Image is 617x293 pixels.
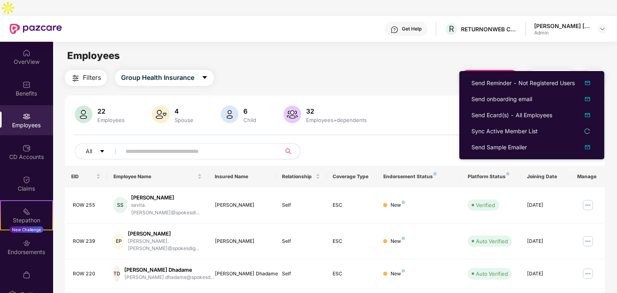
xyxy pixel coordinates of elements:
[73,270,101,278] div: ROW 220
[284,106,301,123] img: svg+xml;base64,PHN2ZyB4bWxucz0iaHR0cDovL3d3dy53My5vcmcvMjAwMC9zdmciIHhtbG5zOnhsaW5rPSJodHRwOi8vd3...
[527,270,565,278] div: [DATE]
[583,110,592,120] img: dropDownIcon
[65,166,107,187] th: EID
[506,172,510,175] img: svg+xml;base64,PHN2ZyB4bWxucz0iaHR0cDovL3d3dy53My5vcmcvMjAwMC9zdmciIHdpZHRoPSI4IiBoZWlnaHQ9IjgiIH...
[221,106,239,123] img: svg+xml;base64,PHN2ZyB4bWxucz0iaHR0cDovL3d3dy53My5vcmcvMjAwMC9zdmciIHhtbG5zOnhsaW5rPSJodHRwOi8vd3...
[115,70,214,86] button: Group Health Insurancecaret-down
[471,143,527,152] div: Send Sample Emailer
[10,24,62,34] img: New Pazcare Logo
[121,73,194,83] span: Group Health Insurance
[23,176,31,184] img: svg+xml;base64,PHN2ZyBpZD0iQ2xhaW0iIHhtbG5zPSJodHRwOi8vd3d3LnczLm9yZy8yMDAwL3N2ZyIgd2lkdGg9IjIwIi...
[402,201,405,204] img: svg+xml;base64,PHN2ZyB4bWxucz0iaHR0cDovL3d3dy53My5vcmcvMjAwMC9zdmciIHdpZHRoPSI4IiBoZWlnaHQ9IjgiIH...
[23,81,31,89] img: svg+xml;base64,PHN2ZyBpZD0iQmVuZWZpdHMiIHhtbG5zPSJodHRwOi8vd3d3LnczLm9yZy8yMDAwL3N2ZyIgd2lkdGg9Ij...
[327,166,377,187] th: Coverage Type
[215,238,269,245] div: [PERSON_NAME]
[276,166,327,187] th: Relationship
[402,26,422,32] div: Get Help
[583,78,592,88] img: dropDownIcon
[571,166,605,187] th: Manage
[113,197,127,213] div: SS
[208,166,276,187] th: Insured Name
[131,201,202,217] div: savita.[PERSON_NAME]@spokesdi...
[23,271,31,279] img: svg+xml;base64,PHN2ZyBpZD0iTXlfT3JkZXJzIiBkYXRhLW5hbWU9Ik15IE9yZGVycyIgeG1sbnM9Imh0dHA6Ly93d3cudz...
[402,237,405,240] img: svg+xml;base64,PHN2ZyB4bWxucz0iaHR0cDovL3d3dy53My5vcmcvMjAwMC9zdmciIHdpZHRoPSI4IiBoZWlnaHQ9IjgiIH...
[333,238,371,245] div: ESC
[113,233,124,249] div: EP
[113,266,120,282] div: TD
[282,238,320,245] div: Self
[282,201,320,209] div: Self
[215,201,269,209] div: [PERSON_NAME]
[65,70,107,86] button: Filters
[282,270,320,278] div: Self
[128,230,202,238] div: [PERSON_NAME]
[584,128,590,134] span: reload
[23,112,31,120] img: svg+xml;base64,PHN2ZyBpZD0iRW1wbG95ZWVzIiB4bWxucz0iaHR0cDovL3d3dy53My5vcmcvMjAwMC9zdmciIHdpZHRoPS...
[242,107,258,115] div: 6
[73,238,101,245] div: ROW 239
[534,22,590,30] div: [PERSON_NAME] [PERSON_NAME]
[476,270,508,278] div: Auto Verified
[520,166,571,187] th: Joining Date
[131,194,202,201] div: [PERSON_NAME]
[391,238,405,245] div: New
[73,201,101,209] div: ROW 255
[173,117,195,123] div: Spouse
[75,106,93,123] img: svg+xml;base64,PHN2ZyB4bWxucz0iaHR0cDovL3d3dy53My5vcmcvMjAwMC9zdmciIHhtbG5zOnhsaW5rPSJodHRwOi8vd3...
[71,73,80,83] img: svg+xml;base64,PHN2ZyB4bWxucz0iaHR0cDovL3d3dy53My5vcmcvMjAwMC9zdmciIHdpZHRoPSIyNCIgaGVpZ2h0PSIyNC...
[583,94,592,104] img: dropDownIcon
[471,95,532,104] div: Send onboarding email
[71,173,95,180] span: EID
[471,127,538,136] div: Sync Active Member List
[582,267,594,280] img: manageButton
[96,117,126,123] div: Employees
[282,173,314,180] span: Relationship
[333,201,371,209] div: ESC
[471,79,575,87] div: Send Reminder - Not Registered Users
[383,173,455,180] div: Endorsement Status
[582,199,594,212] img: manageButton
[23,49,31,57] img: svg+xml;base64,PHN2ZyBpZD0iSG9tZSIgeG1sbnM9Imh0dHA6Ly93d3cudzMub3JnLzIwMDAvc3ZnIiB3aWR0aD0iMjAiIG...
[75,143,124,159] button: Allcaret-down
[113,173,196,180] span: Employee Name
[99,149,105,155] span: caret-down
[96,107,126,115] div: 22
[67,50,120,61] span: Employees
[1,216,52,224] div: Stepathon
[391,270,405,278] div: New
[152,106,170,123] img: svg+xml;base64,PHN2ZyB4bWxucz0iaHR0cDovL3d3dy53My5vcmcvMjAwMC9zdmciIHhtbG5zOnhsaW5rPSJodHRwOi8vd3...
[449,24,454,34] span: R
[534,30,590,36] div: Admin
[304,107,368,115] div: 32
[527,201,565,209] div: [DATE]
[83,73,101,83] span: Filters
[23,208,31,216] img: svg+xml;base64,PHN2ZyB4bWxucz0iaHR0cDovL3d3dy53My5vcmcvMjAwMC9zdmciIHdpZHRoPSIyMSIgaGVpZ2h0PSIyMC...
[476,237,508,245] div: Auto Verified
[124,274,214,281] div: [PERSON_NAME].dhadame@spokesd...
[391,201,405,209] div: New
[333,270,371,278] div: ESC
[107,166,208,187] th: Employee Name
[10,226,43,233] div: New Challenge
[280,143,300,159] button: search
[391,26,399,34] img: svg+xml;base64,PHN2ZyBpZD0iSGVscC0zMngzMiIgeG1sbnM9Imh0dHA6Ly93d3cudzMub3JnLzIwMDAvc3ZnIiB3aWR0aD...
[461,25,517,33] div: RETURNONWEB CONSULTING SERVICES PRIVATE LIMITED
[86,147,92,156] span: All
[124,266,214,274] div: [PERSON_NAME] Dhadame
[476,201,495,209] div: Verified
[583,142,592,152] img: svg+xml;base64,PHN2ZyB4bWxucz0iaHR0cDovL3d3dy53My5vcmcvMjAwMC9zdmciIHhtbG5zOnhsaW5rPSJodHRwOi8vd3...
[304,117,368,123] div: Employees+dependents
[468,173,514,180] div: Platform Status
[128,238,202,253] div: [PERSON_NAME].[PERSON_NAME]@spokesdig...
[582,235,594,248] img: manageButton
[23,239,31,247] img: svg+xml;base64,PHN2ZyBpZD0iRW5kb3JzZW1lbnRzIiB4bWxucz0iaHR0cDovL3d3dy53My5vcmcvMjAwMC9zdmciIHdpZH...
[434,172,437,175] img: svg+xml;base64,PHN2ZyB4bWxucz0iaHR0cDovL3d3dy53My5vcmcvMjAwMC9zdmciIHdpZHRoPSI4IiBoZWlnaHQ9IjgiIH...
[23,144,31,152] img: svg+xml;base64,PHN2ZyBpZD0iQ0RfQWNjb3VudHMiIGRhdGEtbmFtZT0iQ0QgQWNjb3VudHMiIHhtbG5zPSJodHRwOi8vd3...
[280,148,296,155] span: search
[471,111,552,120] div: Send Ecard(s) - All Employees
[242,117,258,123] div: Child
[215,270,269,278] div: [PERSON_NAME] Dhadame
[173,107,195,115] div: 4
[527,238,565,245] div: [DATE]
[402,269,405,273] img: svg+xml;base64,PHN2ZyB4bWxucz0iaHR0cDovL3d3dy53My5vcmcvMjAwMC9zdmciIHdpZHRoPSI4IiBoZWlnaHQ9IjgiIH...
